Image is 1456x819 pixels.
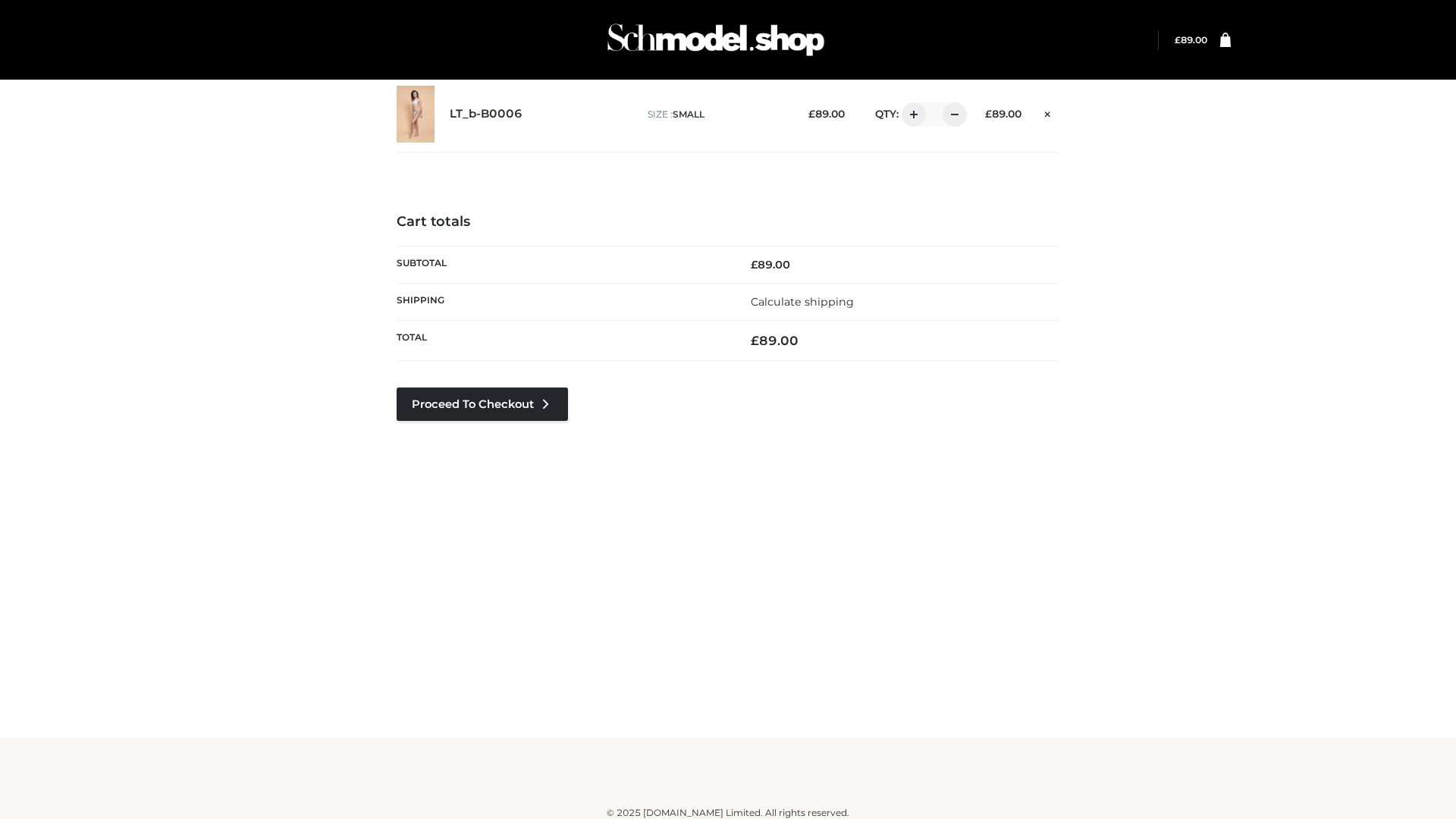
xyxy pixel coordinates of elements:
img: Schmodel Admin 964 [602,10,830,70]
a: Remove this item [1037,102,1059,122]
h4: Cart totals [397,214,1059,231]
th: Shipping [397,283,728,320]
a: LT_b-B0006 [450,107,522,121]
th: Total [397,321,728,361]
a: £89.00 [1175,34,1207,45]
a: Calculate shipping [751,295,854,309]
span: £ [751,258,758,271]
span: £ [751,333,759,348]
div: QTY: [860,102,962,127]
bdi: 89.00 [1175,34,1207,45]
span: SMALL [673,108,704,120]
span: £ [808,108,815,120]
a: Proceed to Checkout [397,388,568,421]
p: size : [648,108,785,121]
bdi: 89.00 [808,108,845,120]
bdi: 89.00 [985,108,1021,120]
img: LT_b-B0006 - SMALL [397,86,435,143]
span: £ [1175,34,1181,45]
span: £ [985,108,992,120]
th: Subtotal [397,246,728,283]
bdi: 89.00 [751,333,799,348]
bdi: 89.00 [751,258,790,271]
